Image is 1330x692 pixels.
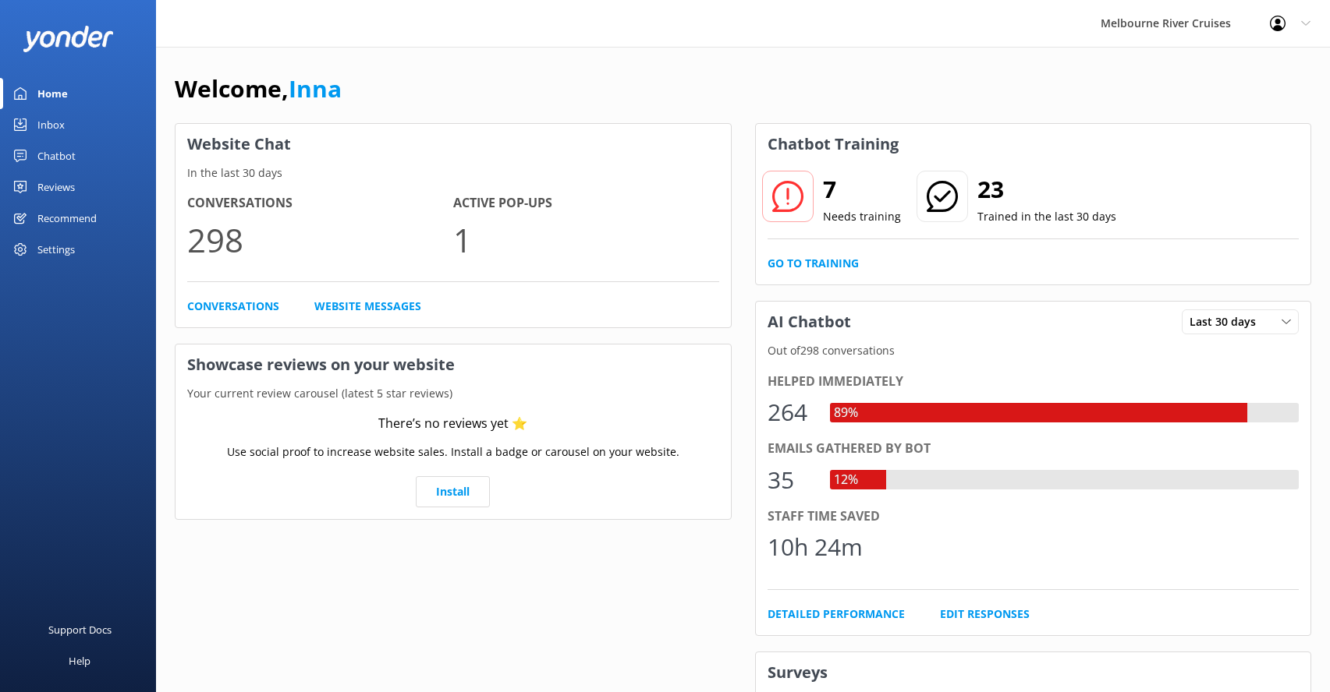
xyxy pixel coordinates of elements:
p: Needs training [823,208,901,225]
p: In the last 30 days [176,164,731,182]
p: 298 [187,214,453,266]
div: 10h 24m [768,528,863,566]
h1: Welcome, [175,70,342,108]
div: Recommend [37,203,97,234]
div: Reviews [37,171,75,203]
div: Settings [37,234,75,265]
div: 89% [830,403,862,423]
div: Help [69,645,90,676]
h3: Website Chat [176,124,731,164]
a: Detailed Performance [768,605,905,623]
div: Chatbot [37,140,76,171]
div: 12% [830,470,862,490]
a: Edit Responses [940,605,1030,623]
p: Use social proof to increase website sales. Install a badge or carousel on your website. [227,443,679,461]
p: Your current review carousel (latest 5 star reviews) [176,385,731,402]
h3: AI Chatbot [756,302,863,342]
span: Last 30 days [1190,313,1265,330]
h3: Showcase reviews on your website [176,344,731,385]
p: 1 [453,214,719,266]
img: yonder-white-logo.png [23,26,113,51]
h4: Active Pop-ups [453,193,719,214]
a: Install [416,476,490,507]
h2: 7 [823,171,901,208]
a: Conversations [187,298,279,315]
div: Emails gathered by bot [768,439,1300,459]
div: There’s no reviews yet ⭐ [378,414,527,434]
div: Support Docs [48,614,112,645]
h2: 23 [977,171,1116,208]
a: Go to Training [768,255,859,272]
a: Website Messages [314,298,421,315]
h3: Chatbot Training [756,124,910,164]
div: 264 [768,394,814,431]
h4: Conversations [187,193,453,214]
a: Inna [289,72,342,104]
div: Helped immediately [768,372,1300,392]
div: Home [37,78,68,109]
p: Trained in the last 30 days [977,208,1116,225]
div: Staff time saved [768,507,1300,527]
p: Out of 298 conversations [756,342,1311,359]
div: Inbox [37,109,65,140]
div: 35 [768,461,814,499]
